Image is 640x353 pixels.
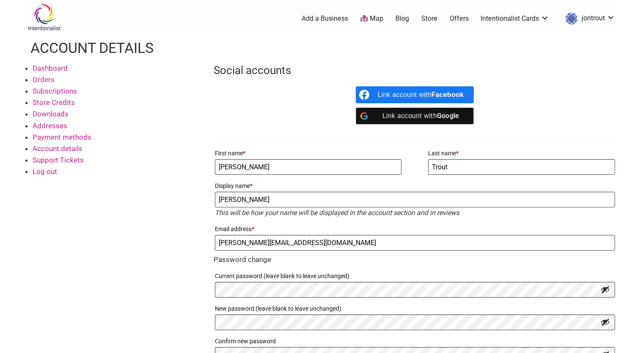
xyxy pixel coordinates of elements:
label: First name [215,147,401,159]
a: Link account with <b>Facebook</b> [356,86,474,103]
button: Show password [601,317,610,327]
label: Last name [428,147,615,159]
label: Current password (leave blank to leave unchanged) [215,270,615,282]
img: Intentionalist [24,3,64,31]
legend: Password change [214,254,271,265]
a: Downloads [33,110,69,118]
label: New password (leave blank to leave unchanged) [215,303,615,314]
a: Blog [396,14,409,23]
a: Link account with <b>Google</b> [356,108,474,124]
a: Addresses [33,121,67,130]
a: Orders [33,75,55,84]
b: Google [437,112,459,120]
a: Offers [450,14,469,23]
b: Facebook [431,91,464,98]
h3: Social accounts [214,63,616,78]
a: Account details [33,144,82,153]
a: Subscriptions [33,87,77,95]
button: Show password [601,285,610,294]
a: Store [421,14,437,23]
a: Payment methods [33,133,91,141]
div: Link account with [378,108,464,124]
a: jontrout [561,11,615,26]
a: Support Tickets [33,156,84,164]
em: This will be how your name will be displayed in the account section and in reviews [215,209,459,217]
a: Add a Business [302,14,348,23]
a: Map [360,14,383,24]
label: Email address [215,223,615,235]
nav: Account pages [24,63,202,185]
a: Log out [33,167,57,176]
div: Link account with [378,86,464,103]
a: Store Credits [33,98,75,107]
label: Confirm new password [215,335,615,347]
h1: Account details [30,38,154,58]
a: Dashboard [33,64,68,72]
label: Display name [215,180,615,192]
a: Intentionalist Cards [481,14,549,23]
